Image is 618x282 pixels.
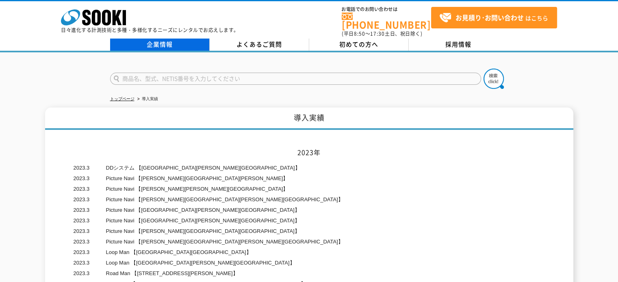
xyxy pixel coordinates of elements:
[484,69,504,89] img: btn_search.png
[74,173,90,184] dt: 2023.3
[74,215,90,226] dt: 2023.3
[72,215,547,226] dd: Picture Navi 【[GEOGRAPHIC_DATA][PERSON_NAME][GEOGRAPHIC_DATA]】
[455,13,524,22] strong: お見積り･お問い合わせ
[136,95,158,103] li: 導入実績
[210,39,309,51] a: よくあるご質問
[74,268,90,279] dt: 2023.3
[409,39,508,51] a: 採用情報
[72,268,547,279] dd: Road Man 【[STREET_ADDRESS][PERSON_NAME]】
[74,226,90,237] dt: 2023.3
[72,247,547,258] dd: Loop Man 【[GEOGRAPHIC_DATA][GEOGRAPHIC_DATA]】
[74,194,90,205] dt: 2023.3
[309,39,409,51] a: 初めての方へ
[110,39,210,51] a: 企業情報
[74,184,90,194] dt: 2023.3
[72,148,547,157] h2: 2023年
[72,173,547,184] dd: Picture Navi 【[PERSON_NAME][GEOGRAPHIC_DATA][PERSON_NAME]】
[342,13,431,29] a: [PHONE_NUMBER]
[354,30,365,37] span: 8:50
[110,97,134,101] a: トップページ
[72,237,547,247] dd: Picture Navi 【[PERSON_NAME][GEOGRAPHIC_DATA][PERSON_NAME][GEOGRAPHIC_DATA]】
[370,30,385,37] span: 17:30
[72,184,547,194] dd: Picture Navi 【[PERSON_NAME][PERSON_NAME][GEOGRAPHIC_DATA]】
[74,237,90,247] dt: 2023.3
[72,258,547,268] dd: Loop Man 【[GEOGRAPHIC_DATA][PERSON_NAME][GEOGRAPHIC_DATA]】
[45,108,573,130] h1: 導入実績
[74,163,90,173] dt: 2023.3
[342,7,431,12] span: お電話でのお問い合わせは
[74,247,90,258] dt: 2023.3
[439,12,548,24] span: はこちら
[72,226,547,237] dd: Picture Navi 【[PERSON_NAME][GEOGRAPHIC_DATA][GEOGRAPHIC_DATA]】
[342,30,422,37] span: (平日 ～ 土日、祝日除く)
[339,40,378,49] span: 初めての方へ
[74,205,90,215] dt: 2023.3
[74,258,90,268] dt: 2023.3
[72,194,547,205] dd: Picture Navi 【[PERSON_NAME][GEOGRAPHIC_DATA][PERSON_NAME][GEOGRAPHIC_DATA]】
[72,205,547,215] dd: Picture Navi 【[GEOGRAPHIC_DATA][PERSON_NAME][GEOGRAPHIC_DATA]】
[61,28,239,32] p: 日々進化する計測技術と多種・多様化するニーズにレンタルでお応えします。
[431,7,557,28] a: お見積り･お問い合わせはこちら
[110,73,481,85] input: 商品名、型式、NETIS番号を入力してください
[72,163,547,173] dd: DDシステム 【[GEOGRAPHIC_DATA][PERSON_NAME][GEOGRAPHIC_DATA]】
